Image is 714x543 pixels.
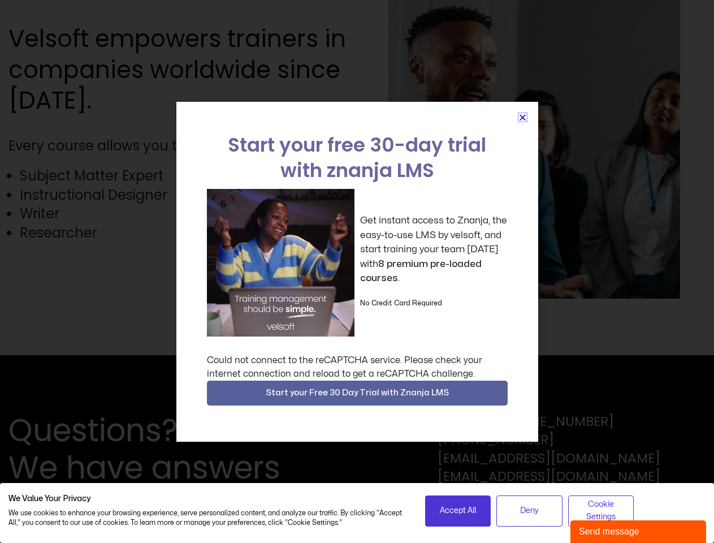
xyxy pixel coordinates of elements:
span: Deny [520,505,539,517]
strong: No Credit Card Required [360,300,442,307]
button: Accept all cookies [425,495,491,527]
strong: 8 premium pre-loaded courses [360,259,482,283]
h2: Start your free 30-day trial with znanja LMS [207,132,508,183]
a: Close [518,113,527,122]
h2: We Value Your Privacy [8,494,408,504]
div: Could not connect to the reCAPTCHA service. Please check your internet connection and reload to g... [207,354,508,381]
span: Cookie Settings [575,498,627,524]
iframe: chat widget [570,518,708,543]
button: Adjust cookie preferences [568,495,634,527]
p: We use cookies to enhance your browsing experience, serve personalized content, and analyze our t... [8,508,408,528]
span: Accept All [440,505,476,517]
button: Deny all cookies [496,495,562,527]
span: Start your Free 30 Day Trial with Znanja LMS [266,386,449,400]
p: Get instant access to Znanja, the easy-to-use LMS by velsoft, and start training your team [DATE]... [360,213,508,286]
img: a woman sitting at her laptop dancing [207,189,354,337]
button: Start your Free 30 Day Trial with Znanja LMS [207,381,508,406]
